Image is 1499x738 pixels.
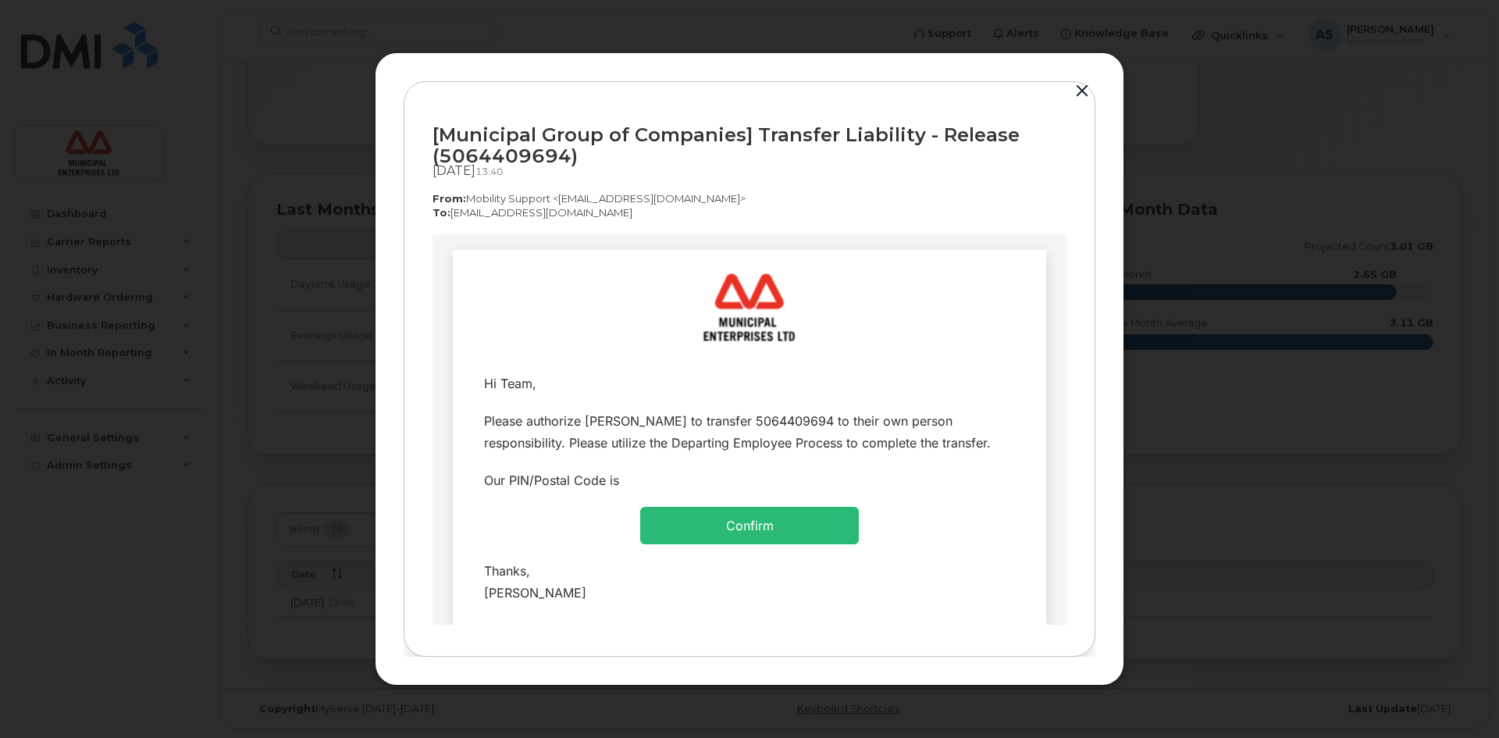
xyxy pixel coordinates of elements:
strong: To: [433,206,450,219]
a: Confirm [294,283,341,299]
p: [EMAIL_ADDRESS][DOMAIN_NAME] [433,205,1066,220]
div: Our PIN/Postal Code is [52,235,582,257]
img: email_municipal-group-logos_municipal_enterprises.png [270,39,364,107]
div: [Municipal Group of Companies] Transfer Liability - Release (5064409694) [433,124,1066,166]
div: Please authorize [PERSON_NAME] to transfer 5064409694 to their own person responsibility. Please ... [52,176,582,219]
span: 13:40 [475,166,503,177]
div: [DATE] [433,163,1066,179]
div: Hi Team, [52,138,582,160]
p: Mobility Support <[EMAIL_ADDRESS][DOMAIN_NAME]> [433,191,1066,206]
div: Thanks, [PERSON_NAME] [52,326,582,369]
strong: From: [433,192,466,205]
